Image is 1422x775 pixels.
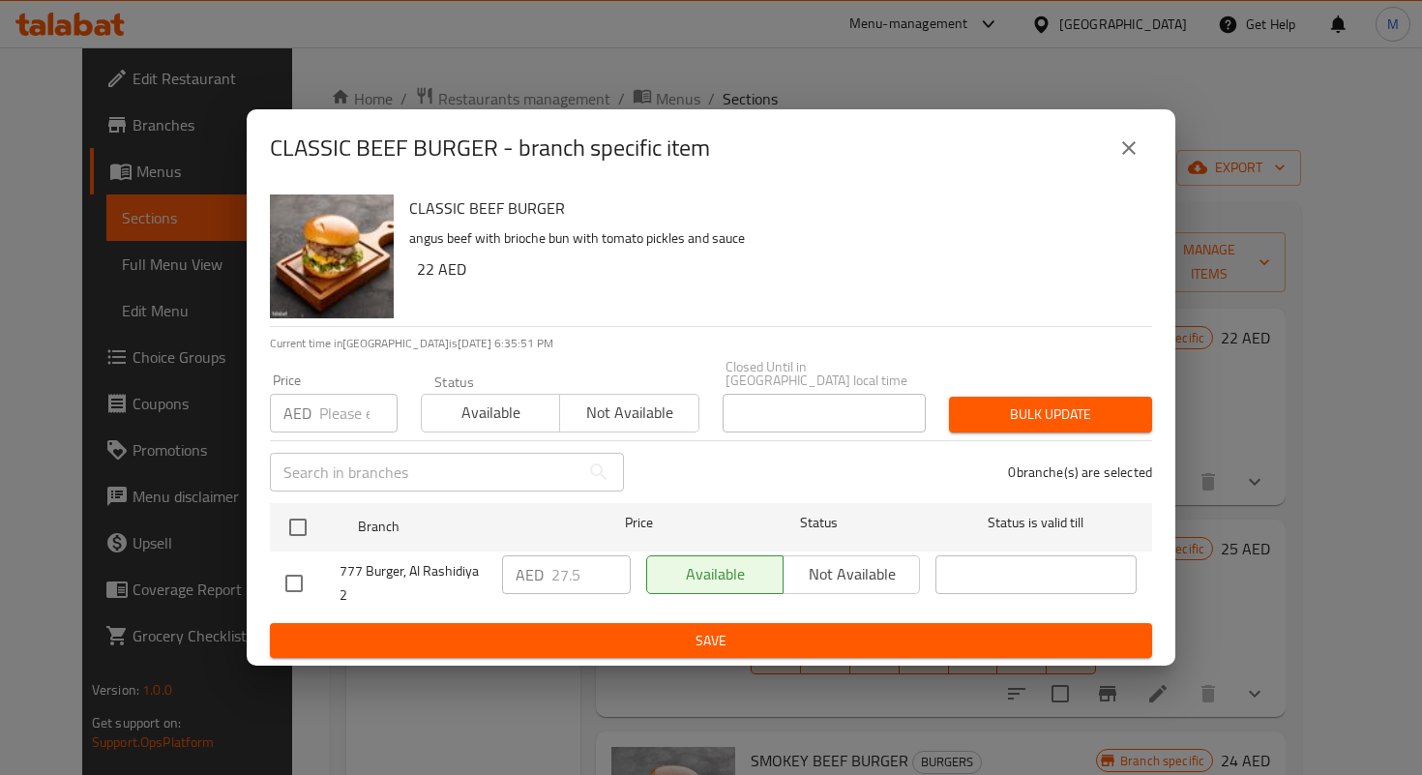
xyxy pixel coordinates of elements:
[270,453,579,492] input: Search in branches
[270,623,1152,659] button: Save
[964,402,1137,427] span: Bulk update
[568,399,691,427] span: Not available
[270,133,710,164] h2: CLASSIC BEEF BURGER - branch specific item
[516,563,544,586] p: AED
[417,255,1137,283] h6: 22 AED
[1008,462,1152,482] p: 0 branche(s) are selected
[421,394,560,432] button: Available
[575,511,703,535] span: Price
[285,629,1137,653] span: Save
[551,555,631,594] input: Please enter price
[409,194,1137,222] h6: CLASSIC BEEF BURGER
[1106,125,1152,171] button: close
[340,559,487,608] span: 777 Burger, Al Rashidiya 2
[409,226,1137,251] p: angus beef with brioche bun with tomato pickles and sauce
[719,511,920,535] span: Status
[358,515,559,539] span: Branch
[283,402,311,425] p: AED
[559,394,698,432] button: Not available
[319,394,398,432] input: Please enter price
[270,194,394,318] img: CLASSIC BEEF BURGER
[270,335,1152,352] p: Current time in [GEOGRAPHIC_DATA] is [DATE] 6:35:51 PM
[949,397,1152,432] button: Bulk update
[430,399,552,427] span: Available
[935,511,1137,535] span: Status is valid till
